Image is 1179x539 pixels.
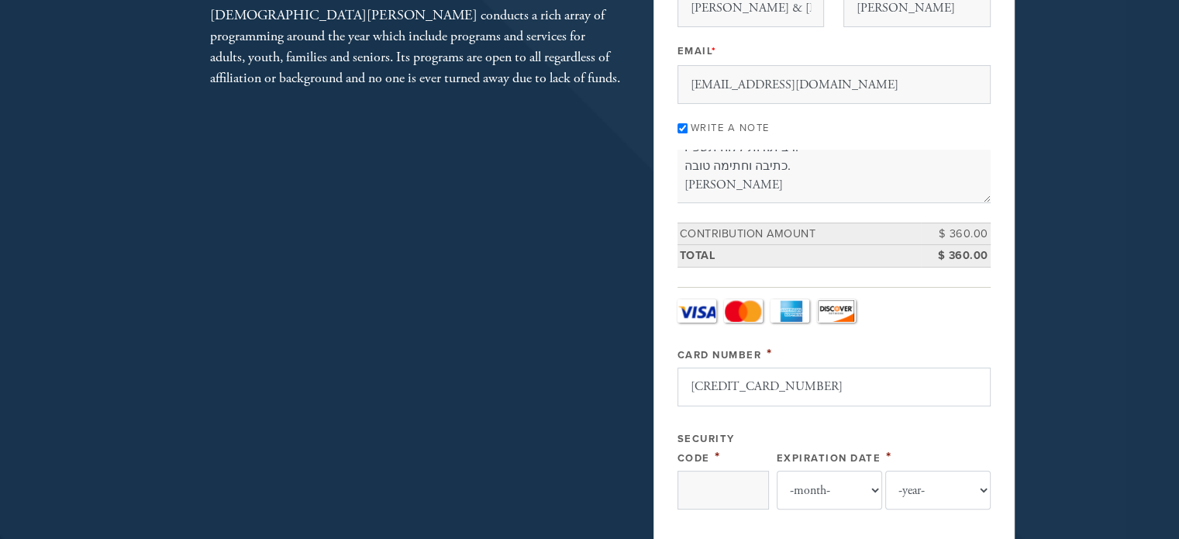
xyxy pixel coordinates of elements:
[715,448,721,465] span: This field is required.
[724,299,763,323] a: MasterCard
[777,452,881,465] label: Expiration Date
[210,5,621,88] div: [DEMOGRAPHIC_DATA][PERSON_NAME] conducts a rich array of programming around the year which includ...
[691,122,770,134] label: Write a note
[712,45,717,57] span: This field is required.
[677,349,762,361] label: Card Number
[777,471,882,510] select: Expiration Date month
[767,345,773,362] span: This field is required.
[885,471,991,510] select: Expiration Date year
[886,448,892,465] span: This field is required.
[677,299,716,323] a: Visa
[677,245,921,268] td: Total
[921,245,991,268] td: $ 360.00
[677,433,735,465] label: Security Code
[677,44,717,58] label: Email
[817,299,856,323] a: Discover
[770,299,809,323] a: Amex
[677,223,921,245] td: Contribution Amount
[921,223,991,245] td: $ 360.00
